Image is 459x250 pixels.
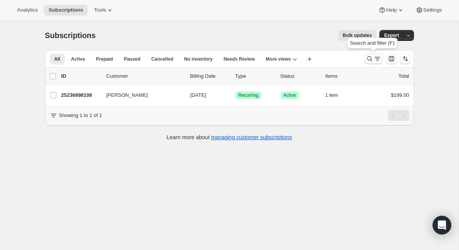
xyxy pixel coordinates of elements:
[280,72,319,80] p: Status
[106,91,148,99] span: [PERSON_NAME]
[184,56,212,62] span: No inventory
[211,134,292,140] a: managing customer subscriptions
[374,5,409,16] button: Help
[325,92,338,98] span: 1 item
[61,72,100,80] p: ID
[325,90,347,101] button: 1 item
[343,32,372,38] span: Bulk updates
[17,7,38,13] span: Analytics
[190,92,206,98] span: [DATE]
[224,56,255,62] span: Needs Review
[96,56,113,62] span: Prepaid
[325,72,364,80] div: Items
[151,56,174,62] span: Cancelled
[44,5,88,16] button: Subscriptions
[61,72,409,80] div: IDCustomerBilling DateTypeStatusItemsTotal
[261,54,302,65] button: More views
[102,89,179,101] button: [PERSON_NAME]
[266,56,291,62] span: More views
[106,72,184,80] p: Customer
[89,5,118,16] button: Tools
[398,72,409,80] p: Total
[238,92,259,98] span: Recurring
[71,56,85,62] span: Active
[59,112,102,119] p: Showing 1 to 1 of 1
[384,32,399,38] span: Export
[54,56,60,62] span: All
[433,216,451,234] div: Open Intercom Messenger
[303,54,316,65] button: Create new view
[386,7,396,13] span: Help
[190,72,229,80] p: Billing Date
[283,92,296,98] span: Active
[61,91,100,99] p: 25236898108
[423,7,442,13] span: Settings
[12,5,42,16] button: Analytics
[391,92,409,98] span: $199.00
[364,53,383,64] button: Search and filter results
[379,30,403,41] button: Export
[386,53,397,64] button: Customize table column order and visibility
[49,7,83,13] span: Subscriptions
[411,5,447,16] button: Settings
[388,110,409,121] nav: Pagination
[400,53,411,64] button: Sort the results
[235,72,274,80] div: Type
[94,7,106,13] span: Tools
[45,31,96,40] span: Subscriptions
[167,133,292,141] p: Learn more about
[61,90,409,101] div: 25236898108[PERSON_NAME][DATE]SuccessRecurringSuccessActive1 item$199.00
[338,30,376,41] button: Bulk updates
[124,56,141,62] span: Paused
